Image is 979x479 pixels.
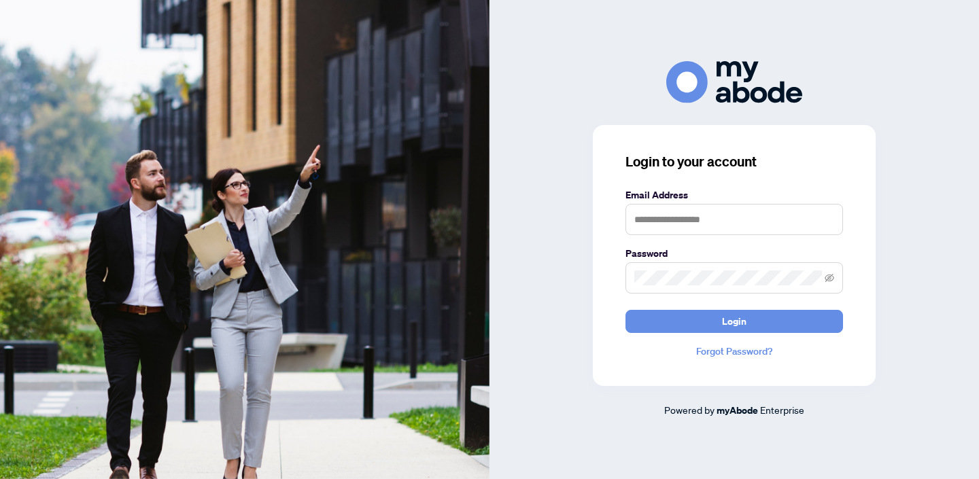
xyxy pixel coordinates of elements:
[625,152,843,171] h3: Login to your account
[825,273,834,283] span: eye-invisible
[625,344,843,359] a: Forgot Password?
[625,188,843,202] label: Email Address
[664,404,715,416] span: Powered by
[760,404,804,416] span: Enterprise
[666,61,802,103] img: ma-logo
[717,403,758,418] a: myAbode
[625,310,843,333] button: Login
[625,246,843,261] label: Password
[722,311,746,332] span: Login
